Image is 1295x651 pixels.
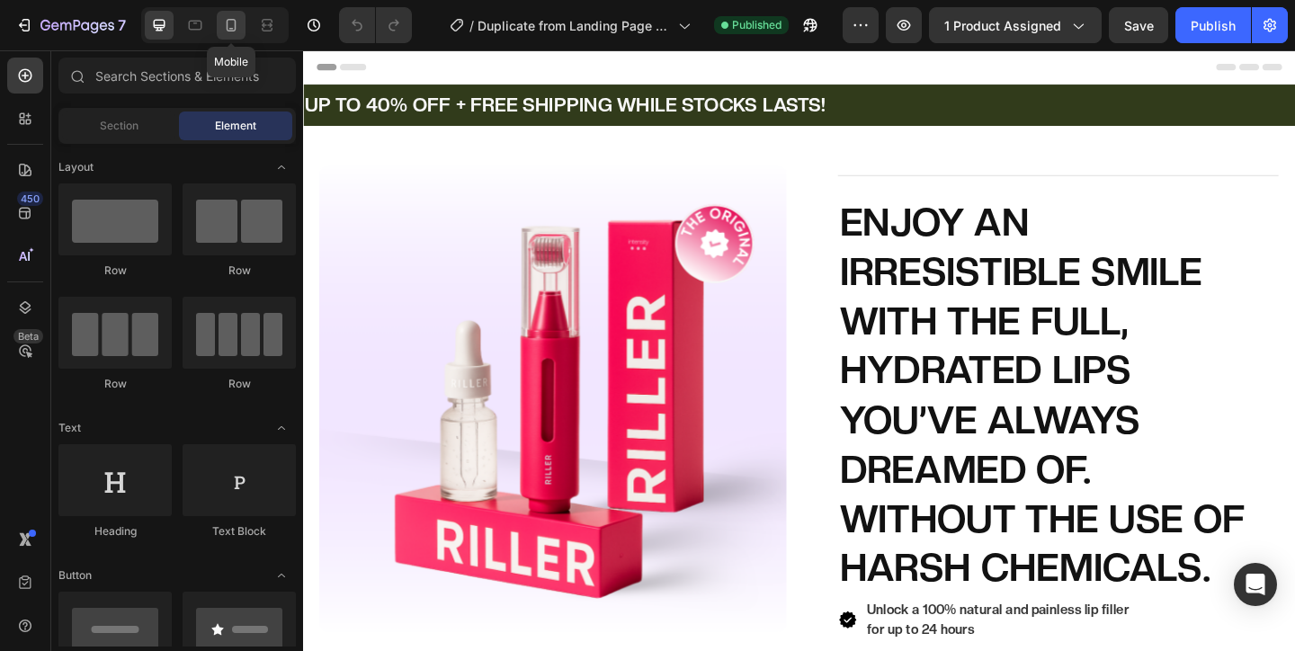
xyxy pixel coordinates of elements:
span: Duplicate from Landing Page - [DATE] 15:55:34 [478,16,671,35]
span: Toggle open [267,153,296,182]
div: Row [58,376,172,392]
span: Element [215,118,256,134]
input: Search Sections & Elements [58,58,296,94]
strong: for up to 24 hours [613,621,730,638]
div: Open Intercom Messenger [1234,563,1277,606]
strong: Unlock a 100% natural and painless lip filler [613,600,898,617]
span: 1 product assigned [944,16,1061,35]
p: 7 [118,14,126,36]
span: Toggle open [267,561,296,590]
button: 1 product assigned [929,7,1102,43]
div: Heading [58,523,172,540]
span: Layout [58,159,94,175]
div: Row [183,376,296,392]
span: Published [732,17,781,33]
div: Publish [1191,16,1236,35]
span: Save [1124,18,1154,33]
div: Row [183,263,296,279]
button: 7 [7,7,134,43]
span: Button [58,567,92,584]
div: Undo/Redo [339,7,412,43]
iframe: Design area [303,50,1295,651]
h2: ENJOY AN IRRESISTIBLE SMILE WITH THE FULL, HYDRATED LIPS YOU’VE ALWAYS DREAMED OF. WITHOUT THE US... [582,158,1061,592]
div: Beta [13,329,43,343]
div: Text Block [183,523,296,540]
span: / [469,16,474,35]
div: Row [58,263,172,279]
button: Publish [1175,7,1251,43]
button: Save [1109,7,1168,43]
div: 450 [17,192,43,206]
span: Toggle open [267,414,296,442]
span: Text [58,420,81,436]
span: Section [100,118,138,134]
